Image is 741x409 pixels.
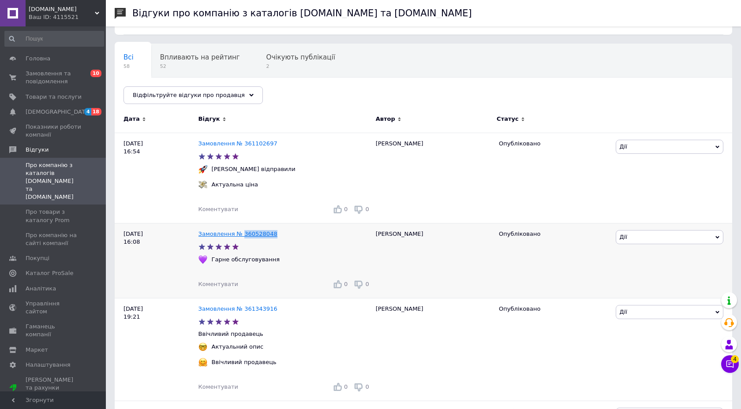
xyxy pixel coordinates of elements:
h1: Відгуки про компанію з каталогів [DOMAIN_NAME] та [DOMAIN_NAME] [132,8,472,19]
p: Ввічливий продавець [198,330,371,338]
span: 0 [365,281,369,287]
span: Про компанію з каталогів [DOMAIN_NAME] та [DOMAIN_NAME] [26,161,82,201]
span: Замовлення та повідомлення [26,70,82,86]
span: Статус [497,115,519,123]
span: Покупці [26,254,49,262]
span: 4 [84,108,91,115]
div: [PERSON_NAME] [371,133,494,223]
img: :money_with_wings: [198,180,207,189]
span: 18 [91,108,101,115]
span: Дії [620,143,627,150]
img: :rocket: [198,165,207,174]
span: Товари та послуги [26,93,82,101]
img: :purple_heart: [198,255,207,264]
div: [DATE] 16:54 [115,133,198,223]
button: Чат з покупцем4 [721,355,739,373]
span: 0 [344,383,348,390]
span: Дії [620,309,627,315]
span: Коментувати [198,206,238,212]
span: [DEMOGRAPHIC_DATA] [26,108,91,116]
div: Актуальний опис [210,343,266,351]
span: Головна [26,55,50,63]
a: Замовлення № 361102697 [198,140,277,147]
span: Показники роботи компанії [26,123,82,139]
div: [DATE] 16:08 [115,223,198,298]
span: 0 [344,206,348,212]
span: Каталог ProSale [26,269,73,277]
span: Всі [123,53,134,61]
a: Замовлення № 361343916 [198,305,277,312]
span: Коментувати [198,383,238,390]
span: 2 [266,63,335,70]
span: Гаманець компанії [26,323,82,338]
span: Про компанію на сайті компанії [26,231,82,247]
span: Впливають на рейтинг [160,53,240,61]
div: Гарне обслуговування [210,256,282,264]
div: [PERSON_NAME] [371,223,494,298]
span: 58 [123,63,134,70]
span: Sarma.com.ua [29,5,95,13]
span: [PERSON_NAME] та рахунки [26,376,82,400]
span: Про товари з каталогу Prom [26,208,82,224]
div: Опубліковані без коментаря [115,78,231,111]
span: Відгуки [26,146,49,154]
span: Дії [620,234,627,240]
span: Управління сайтом [26,300,82,316]
div: [DATE] 19:21 [115,298,198,401]
span: Автор [376,115,395,123]
div: [PERSON_NAME] [371,298,494,401]
span: Маркет [26,346,48,354]
span: Коментувати [198,281,238,287]
span: Відфільтруйте відгуки про продавця [133,92,245,98]
input: Пошук [4,31,104,47]
div: Ваш ID: 4115521 [29,13,106,21]
span: Відгук [198,115,220,123]
div: Опубліковано [499,230,609,238]
span: Налаштування [26,361,71,369]
span: Аналітика [26,285,56,293]
div: Актуальна ціна [210,181,260,189]
div: Ввічливий продавець [210,358,279,366]
div: Коментувати [198,205,238,213]
span: 0 [365,383,369,390]
span: 4 [731,353,739,361]
div: Опубліковано [499,305,609,313]
span: 10 [90,70,101,77]
span: 52 [160,63,240,70]
div: Опубліковано [499,140,609,148]
span: Опубліковані без комен... [123,87,213,95]
span: 0 [365,206,369,212]
div: [PERSON_NAME] відправили [210,165,298,173]
div: Коментувати [198,383,238,391]
span: Дата [123,115,140,123]
img: :hugging_face: [198,358,207,367]
a: Замовлення № 360528048 [198,231,277,237]
span: 0 [344,281,348,287]
span: Очікують публікації [266,53,335,61]
img: :nerd_face: [198,342,207,351]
